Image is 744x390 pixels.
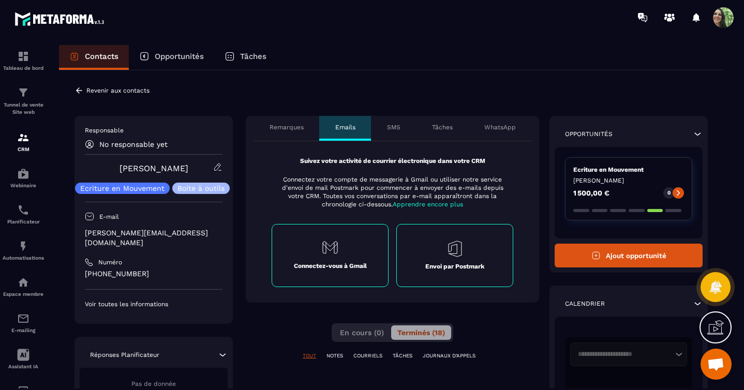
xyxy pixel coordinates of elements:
[17,240,29,252] img: automations
[432,123,453,131] p: Tâches
[484,123,516,131] p: WhatsApp
[17,86,29,99] img: formation
[335,123,355,131] p: Emails
[565,299,605,308] p: Calendrier
[3,364,44,369] p: Assistant IA
[393,352,412,359] p: TÂCHES
[3,327,44,333] p: E-mailing
[85,228,222,248] p: [PERSON_NAME][EMAIL_ADDRESS][DOMAIN_NAME]
[17,168,29,180] img: automations
[555,244,703,267] button: Ajout opportunité
[85,52,118,61] p: Contacts
[701,349,732,380] div: Ouvrir le chat
[3,65,44,71] p: Tableau de bord
[98,258,122,266] p: Numéro
[387,123,400,131] p: SMS
[85,126,222,134] p: Responsable
[214,45,277,70] a: Tâches
[3,124,44,160] a: formationformationCRM
[423,352,475,359] p: JOURNAUX D'APPELS
[303,352,316,359] p: TOUT
[275,175,510,208] p: Connectez votre compte de messagerie à Gmail ou utiliser notre service d'envoi de mail Postmark p...
[3,160,44,196] a: automationsautomationsWebinaire
[573,166,684,174] p: Ecriture en Mouvement
[667,189,671,197] p: 0
[565,130,613,138] p: Opportunités
[80,185,165,192] p: Ecriture en Mouvement
[3,196,44,232] a: schedulerschedulerPlanificateur
[240,52,266,61] p: Tâches
[14,9,108,28] img: logo
[3,79,44,124] a: formationformationTunnel de vente Site web
[90,351,159,359] p: Réponses Planificateur
[17,204,29,216] img: scheduler
[17,276,29,289] img: automations
[3,255,44,261] p: Automatisations
[3,291,44,297] p: Espace membre
[129,45,214,70] a: Opportunités
[17,50,29,63] img: formation
[397,328,445,337] span: Terminés (18)
[17,131,29,144] img: formation
[3,42,44,79] a: formationformationTableau de bord
[391,325,451,340] button: Terminés (18)
[573,176,684,185] p: [PERSON_NAME]
[3,232,44,268] a: automationsautomationsAutomatisations
[85,269,222,279] p: [PHONE_NUMBER]
[573,189,609,197] p: 1 500,00 €
[17,312,29,325] img: email
[131,380,176,387] span: Pas de donnée
[270,123,304,131] p: Remarques
[393,201,463,208] span: Apprendre encore plus
[177,185,225,192] p: Boite à outils
[3,101,44,116] p: Tunnel de vente Site web
[3,146,44,152] p: CRM
[326,352,343,359] p: NOTES
[120,163,188,173] a: [PERSON_NAME]
[353,352,382,359] p: COURRIELS
[425,262,484,271] p: Envoi par Postmark
[340,328,384,337] span: En cours (0)
[3,219,44,224] p: Planificateur
[86,87,150,94] p: Revenir aux contacts
[99,213,119,221] p: E-mail
[99,140,168,148] p: No responsable yet
[294,262,367,270] p: Connectez-vous à Gmail
[3,305,44,341] a: emailemailE-mailing
[59,45,129,70] a: Contacts
[3,268,44,305] a: automationsautomationsEspace membre
[272,157,513,165] p: Suivez votre activité de courrier électronique dans votre CRM
[3,183,44,188] p: Webinaire
[334,325,390,340] button: En cours (0)
[3,341,44,377] a: Assistant IA
[155,52,204,61] p: Opportunités
[85,300,222,308] p: Voir toutes les informations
